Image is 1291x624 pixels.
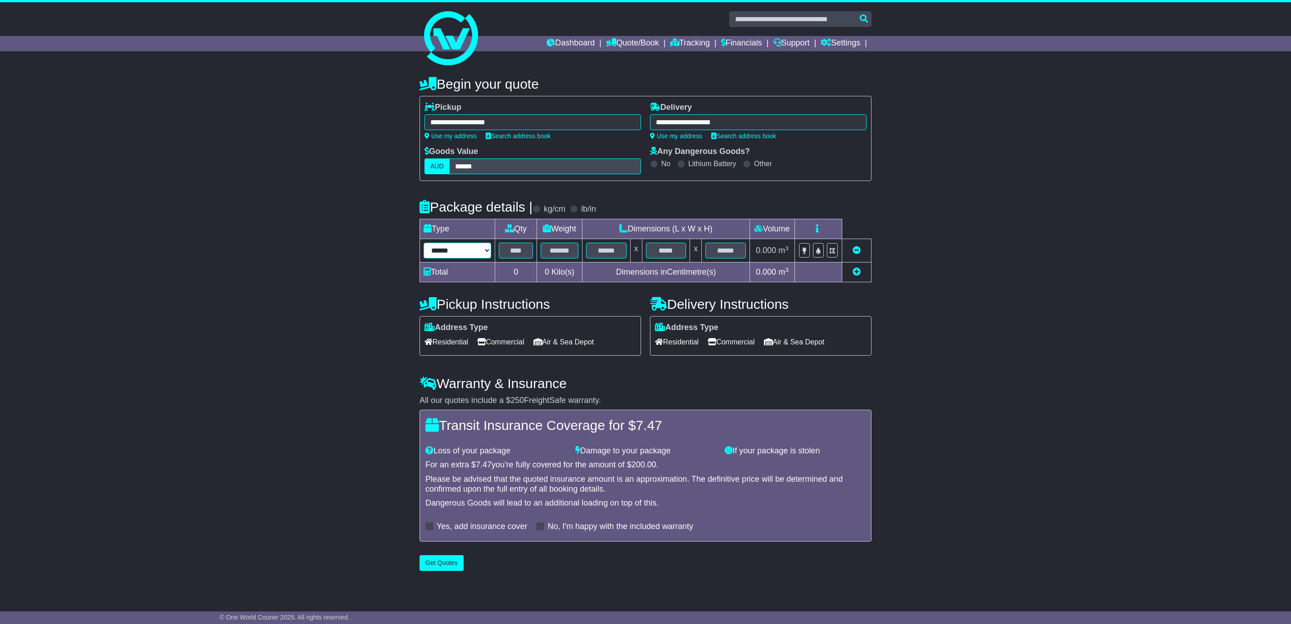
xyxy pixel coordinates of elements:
[636,418,662,433] span: 7.47
[420,199,533,214] h4: Package details |
[708,335,754,349] span: Commercial
[420,262,495,282] td: Total
[420,297,641,312] h4: Pickup Instructions
[495,219,537,239] td: Qty
[785,267,789,273] sup: 3
[545,267,549,276] span: 0
[853,267,861,276] a: Add new item
[650,297,871,312] h4: Delivery Instructions
[424,335,468,349] span: Residential
[655,323,718,333] label: Address Type
[220,614,350,621] span: © One World Courier 2025. All rights reserved.
[425,475,866,494] div: Please be advised that the quoted insurance amount is an approximation. The definitive price will...
[821,36,860,51] a: Settings
[571,446,721,456] div: Damage to your package
[670,36,710,51] a: Tracking
[582,219,749,239] td: Dimensions (L x W x H)
[720,446,870,456] div: If your package is stolen
[420,77,871,91] h4: Begin your quote
[420,555,464,571] button: Get Quotes
[547,522,693,532] label: No, I'm happy with the included warranty
[582,262,749,282] td: Dimensions in Centimetre(s)
[476,460,492,469] span: 7.47
[424,323,488,333] label: Address Type
[778,246,789,255] span: m
[424,147,478,157] label: Goods Value
[606,36,659,51] a: Quote/Book
[424,158,450,174] label: AUD
[661,159,670,168] label: No
[425,498,866,508] div: Dangerous Goods will lead to an additional loading on top of this.
[425,460,866,470] div: For an extra $ you're fully covered for the amount of $ .
[773,36,810,51] a: Support
[420,376,871,391] h4: Warranty & Insurance
[778,267,789,276] span: m
[420,396,871,406] div: All our quotes include a $ FreightSafe warranty.
[477,335,524,349] span: Commercial
[756,246,776,255] span: 0.000
[756,267,776,276] span: 0.000
[650,147,750,157] label: Any Dangerous Goods?
[690,239,702,262] td: x
[533,335,594,349] span: Air & Sea Depot
[486,132,551,140] a: Search address book
[785,245,789,252] sup: 3
[650,103,692,113] label: Delivery
[420,219,495,239] td: Type
[655,335,699,349] span: Residential
[495,262,537,282] td: 0
[581,204,596,214] label: lb/in
[421,446,571,456] div: Loss of your package
[688,159,736,168] label: Lithium Battery
[546,36,595,51] a: Dashboard
[424,103,461,113] label: Pickup
[721,36,762,51] a: Financials
[425,418,866,433] h4: Transit Insurance Coverage for $
[749,219,794,239] td: Volume
[544,204,565,214] label: kg/cm
[853,246,861,255] a: Remove this item
[424,132,477,140] a: Use my address
[754,159,772,168] label: Other
[711,132,776,140] a: Search address book
[764,335,825,349] span: Air & Sea Depot
[537,219,582,239] td: Weight
[630,239,642,262] td: x
[632,460,656,469] span: 200.00
[537,262,582,282] td: Kilo(s)
[437,522,527,532] label: Yes, add insurance cover
[510,396,524,405] span: 250
[650,132,702,140] a: Use my address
